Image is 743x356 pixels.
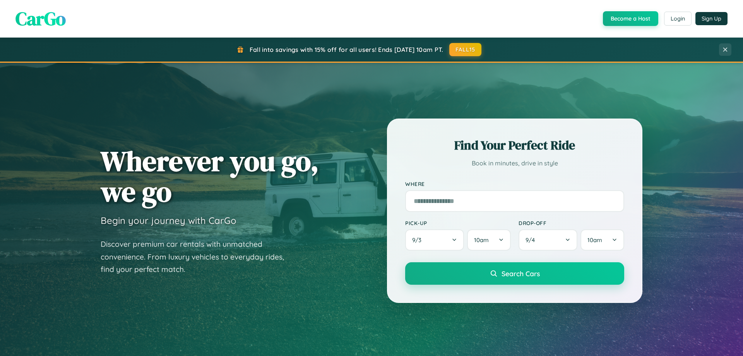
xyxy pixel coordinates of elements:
[587,236,602,244] span: 10am
[664,12,692,26] button: Login
[580,229,624,251] button: 10am
[603,11,658,26] button: Become a Host
[101,215,236,226] h3: Begin your journey with CarGo
[405,158,624,169] p: Book in minutes, drive in style
[412,236,425,244] span: 9 / 3
[474,236,489,244] span: 10am
[101,146,319,207] h1: Wherever you go, we go
[405,137,624,154] h2: Find Your Perfect Ride
[695,12,728,25] button: Sign Up
[449,43,482,56] button: FALL15
[519,229,577,251] button: 9/4
[405,181,624,187] label: Where
[250,46,443,53] span: Fall into savings with 15% off for all users! Ends [DATE] 10am PT.
[405,262,624,285] button: Search Cars
[405,220,511,226] label: Pick-up
[15,6,66,31] span: CarGo
[467,229,511,251] button: 10am
[502,269,540,278] span: Search Cars
[526,236,539,244] span: 9 / 4
[519,220,624,226] label: Drop-off
[405,229,464,251] button: 9/3
[101,238,294,276] p: Discover premium car rentals with unmatched convenience. From luxury vehicles to everyday rides, ...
